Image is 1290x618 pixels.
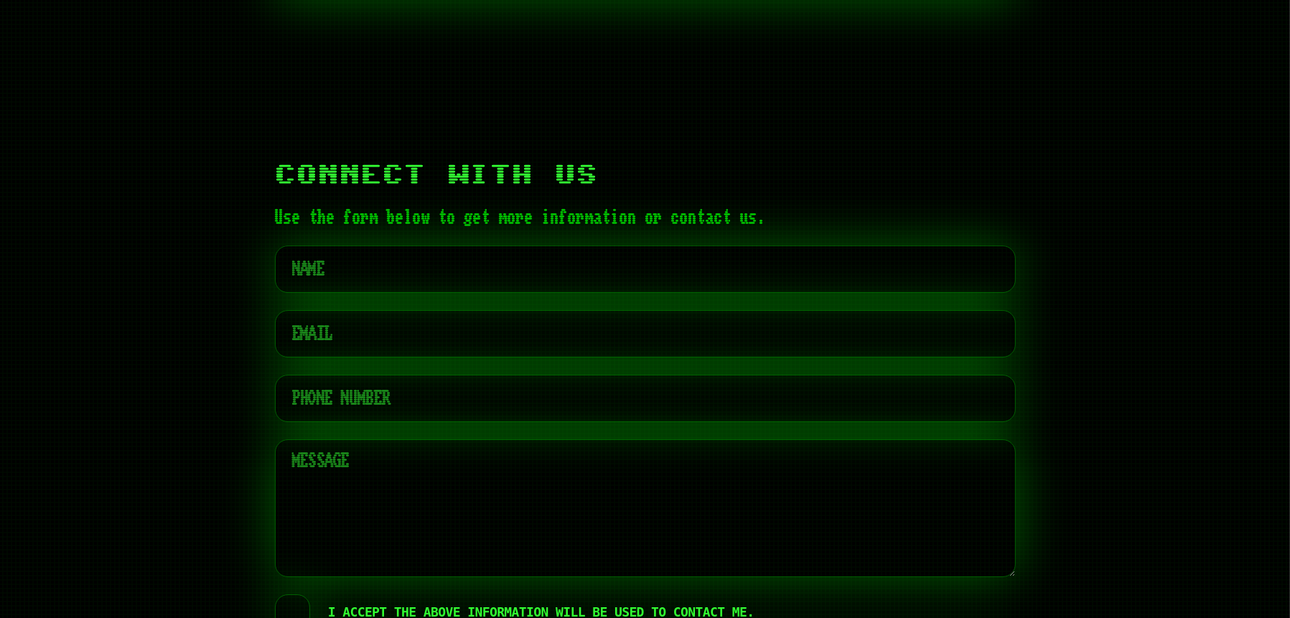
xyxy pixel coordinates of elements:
input: Phone Number [275,375,1016,422]
span: I accept the above information will be used to contact me. [328,607,754,617]
p: Use the form below to get more information or contact us. [275,207,1016,228]
input: Email [275,310,1016,357]
p: Connect With Us [275,163,1016,190]
input: Name [275,245,1016,293]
